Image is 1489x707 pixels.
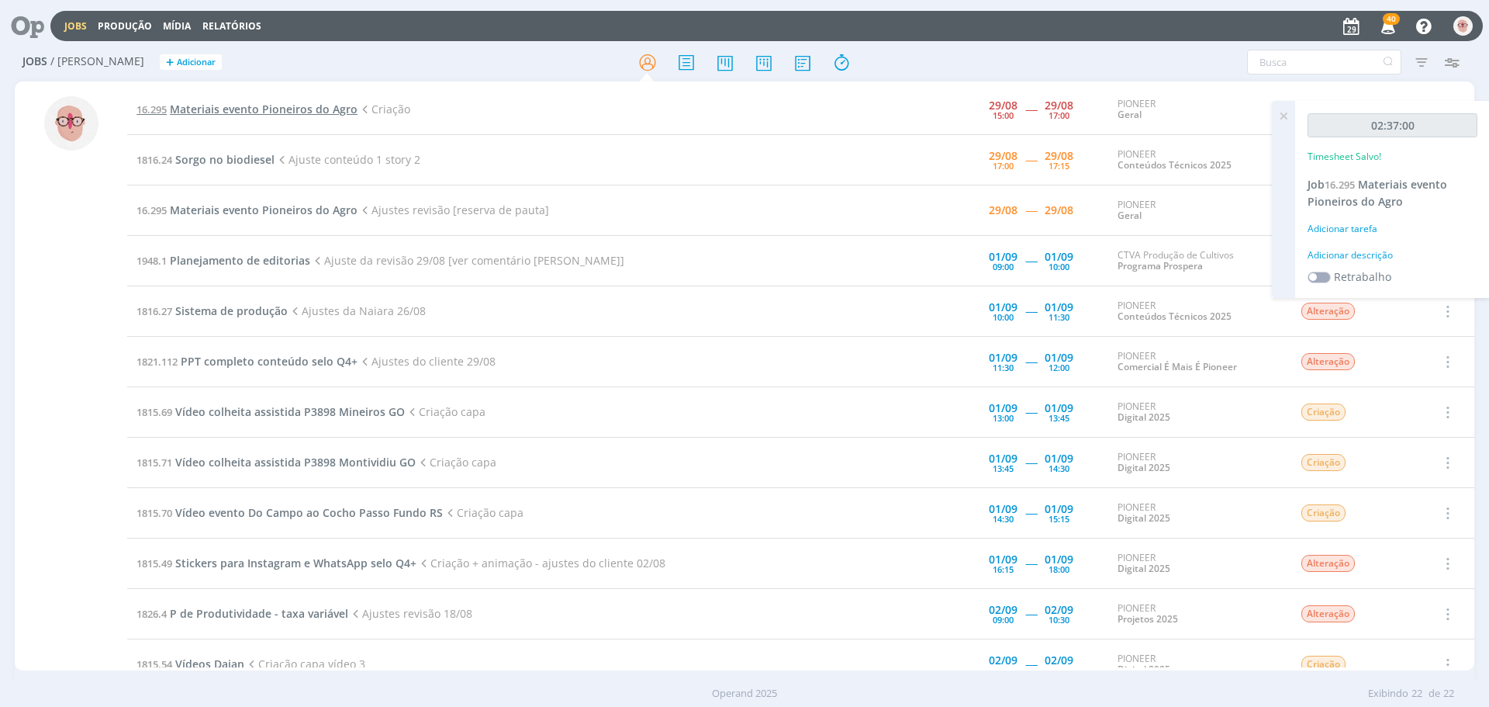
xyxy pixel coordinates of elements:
div: 01/09 [989,554,1017,565]
div: 10:00 [1049,262,1069,271]
span: de [1429,686,1440,702]
span: 16.295 [136,102,167,116]
div: 02/09 [1045,655,1073,666]
span: 1815.71 [136,456,172,470]
span: Exibindo [1368,686,1408,702]
div: 01/09 [989,504,1017,515]
span: Vídeo colheita assistida P3898 Montividiu GO [175,455,416,470]
div: PIONEER [1118,149,1277,172]
div: 29/08 [989,205,1017,216]
div: 13:45 [1049,414,1069,422]
span: ----- [1025,505,1037,520]
div: 01/09 [1045,251,1073,262]
a: 1815.71Vídeo colheita assistida P3898 Montividiu GO [136,455,416,470]
div: 09:00 [993,262,1014,271]
a: Projetos 2025 [1118,612,1178,626]
span: Ajustes do cliente 29/08 [358,354,496,369]
div: 09:00 [993,615,1014,624]
span: 16.295 [1325,178,1355,192]
span: P de Produtividade - taxa variável [170,606,348,621]
div: 11:30 [1049,313,1069,321]
div: 02/09 [989,655,1017,666]
span: Ajustes revisão [reserva de pauta] [358,203,549,217]
div: 14:30 [993,515,1014,523]
span: 22 [1443,686,1454,702]
span: Materiais evento Pioneiros do Agro [170,203,358,217]
span: Stickers para Instagram e WhatsApp selo Q4+ [175,556,416,570]
span: 1826.4 [136,607,167,621]
div: 01/09 [989,403,1017,414]
div: PIONEER [1118,553,1277,575]
span: / [PERSON_NAME] [50,55,144,68]
div: 16:15 [993,565,1014,574]
span: Criação [358,102,410,116]
span: Alteração [1301,555,1355,572]
div: 01/09 [1045,403,1073,414]
div: PIONEER [1118,452,1277,474]
span: ----- [1025,455,1037,470]
div: 01/09 [989,352,1017,363]
div: 02/09 [1045,605,1073,615]
span: Criação + animação - ajustes do cliente 02/08 [416,556,665,570]
div: 01/09 [1045,302,1073,313]
span: Alteração [1301,353,1355,370]
div: 01/09 [989,302,1017,313]
div: 10:30 [1049,615,1069,624]
div: 18:00 [1049,565,1069,574]
span: Ajustes revisão 18/08 [348,606,472,621]
div: 10:30 [993,666,1014,674]
div: 15:00 [993,111,1014,120]
span: 1815.49 [136,556,172,570]
span: ----- [1025,102,1037,116]
span: Criação capa [443,505,523,520]
a: Digital 2025 [1118,663,1170,676]
span: ----- [1025,203,1037,217]
span: Alteração [1301,605,1355,622]
button: Produção [93,20,157,33]
div: Adicionar tarefa [1308,222,1477,236]
button: 40 [1371,12,1403,40]
span: ----- [1025,606,1037,621]
span: ----- [1025,404,1037,419]
div: 29/08 [1045,100,1073,111]
button: +Adicionar [160,54,222,71]
div: 13:45 [993,464,1014,473]
a: 1948.1Planejamento de editorias [136,253,310,268]
a: Geral [1118,108,1142,121]
a: Digital 2025 [1118,511,1170,525]
div: 01/09 [1045,352,1073,363]
div: PIONEER [1118,653,1277,676]
img: A [1453,16,1473,36]
img: A [44,96,98,151]
span: ----- [1025,253,1037,268]
div: 02/09 [989,605,1017,615]
a: Geral [1118,209,1142,222]
a: Comercial É Mais É Pioneer [1118,360,1237,373]
span: Jobs [22,55,47,68]
a: 1821.112PPT completo conteúdo selo Q4+ [136,354,358,369]
div: 01/09 [989,251,1017,262]
span: Ajuste conteúdo 1 story 2 [275,152,420,167]
span: Adicionar [177,57,216,68]
span: ----- [1025,657,1037,671]
div: 29/08 [989,151,1017,161]
span: ----- [1025,152,1037,167]
a: 1815.49Stickers para Instagram e WhatsApp selo Q4+ [136,556,416,570]
span: 22 [1411,686,1422,702]
span: Criação [1301,504,1346,522]
a: 1816.24Sorgo no biodiesel [136,152,275,167]
span: Materiais evento Pioneiros do Agro [170,102,358,116]
span: 16.295 [136,203,167,217]
span: 1816.24 [136,153,172,167]
span: Criação capa [405,404,485,419]
span: Vídeos Daian [175,657,244,671]
div: PIONEER [1118,502,1277,525]
span: ----- [1025,354,1037,369]
span: Criação capa [416,455,496,470]
a: 1816.27Sistema de produção [136,303,288,318]
span: 1815.70 [136,506,172,520]
span: 1815.54 [136,657,172,671]
p: Timesheet Salvo! [1308,150,1381,164]
div: 11:30 [993,363,1014,372]
a: 1826.4P de Produtividade - taxa variável [136,606,348,621]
